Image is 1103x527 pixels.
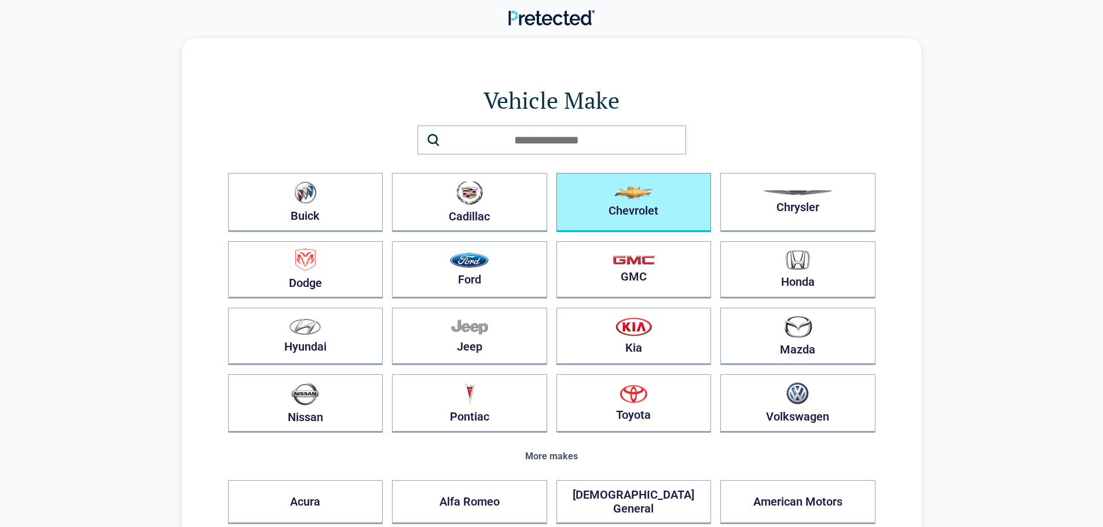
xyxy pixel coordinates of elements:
[228,173,383,232] button: Buick
[392,480,547,524] button: Alfa Romeo
[392,374,547,433] button: Pontiac
[556,173,712,232] button: Chevrolet
[720,308,875,365] button: Mazda
[228,451,875,462] div: More makes
[556,480,712,524] button: [DEMOGRAPHIC_DATA] General
[228,480,383,524] button: Acura
[228,84,875,116] h1: Vehicle Make
[392,241,547,298] button: Ford
[228,308,383,365] button: Hyundai
[720,374,875,433] button: Volkswagen
[392,308,547,365] button: Jeep
[556,241,712,298] button: GMC
[720,241,875,298] button: Honda
[228,241,383,298] button: Dodge
[556,374,712,433] button: Toyota
[720,173,875,232] button: Chrysler
[392,173,547,232] button: Cadillac
[556,308,712,365] button: Kia
[720,480,875,524] button: American Motors
[228,374,383,433] button: Nissan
